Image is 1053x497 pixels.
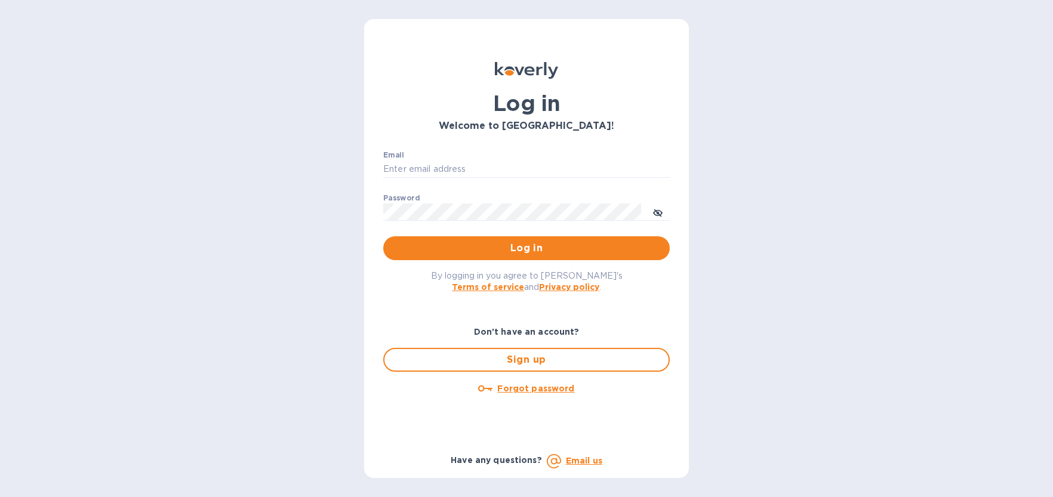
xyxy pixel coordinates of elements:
a: Email us [566,456,602,465]
label: Password [383,195,420,202]
h1: Log in [383,91,670,116]
b: Have any questions? [451,455,542,465]
span: By logging in you agree to [PERSON_NAME]'s and . [431,271,623,292]
u: Forgot password [497,384,574,393]
span: Sign up [394,353,659,367]
a: Privacy policy [539,282,599,292]
button: Log in [383,236,670,260]
h3: Welcome to [GEOGRAPHIC_DATA]! [383,121,670,132]
button: toggle password visibility [646,200,670,224]
label: Email [383,152,404,159]
b: Don't have an account? [474,327,580,337]
span: Log in [393,241,660,255]
button: Sign up [383,348,670,372]
img: Koverly [495,62,558,79]
a: Terms of service [452,282,524,292]
input: Enter email address [383,160,670,178]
